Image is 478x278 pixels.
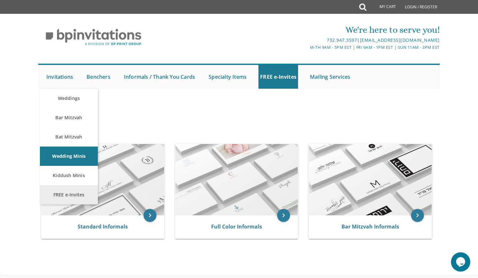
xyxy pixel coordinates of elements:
a: Informals / Thank You Cards [122,65,197,89]
div: : [38,130,239,137]
a: Wedding Minis [40,147,98,166]
h1: Informals [40,103,302,122]
img: Bar Mitzvah Informals [309,144,432,215]
a: Bar Mitzvah Informals [342,223,399,230]
a: keyboard_arrow_right [277,209,290,222]
a: Bat Mitzvah [40,127,98,147]
div: | [173,36,440,44]
img: Standard Informals [42,144,164,215]
img: Full Color Informals [175,144,298,215]
a: Specialty Items [207,65,248,89]
a: Invitations [45,65,75,89]
a: Mailing Services [308,65,352,89]
div: We're here to serve you! [173,23,440,36]
img: BP Invitation Loft [38,24,149,50]
a: FREE e-Invites [258,65,298,89]
a: Kiddush Minis [40,166,98,185]
a: My Cart [366,1,400,13]
a: keyboard_arrow_right [144,209,156,222]
a: Standard Informals [78,223,128,230]
a: Bar Mitzvah [40,108,98,127]
a: 732.947.3597 [327,37,357,43]
div: M-Th 9am - 5pm EST | Fri 9am - 1pm EST | Sun 11am - 3pm EST [173,44,440,51]
a: Weddings [40,89,98,108]
a: [EMAIL_ADDRESS][DOMAIN_NAME] [360,37,440,43]
a: Benchers [85,65,112,89]
a: FREE e-Invites [40,185,98,204]
iframe: chat widget [451,252,472,272]
a: Full Color Informals [211,223,262,230]
a: keyboard_arrow_right [411,209,424,222]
